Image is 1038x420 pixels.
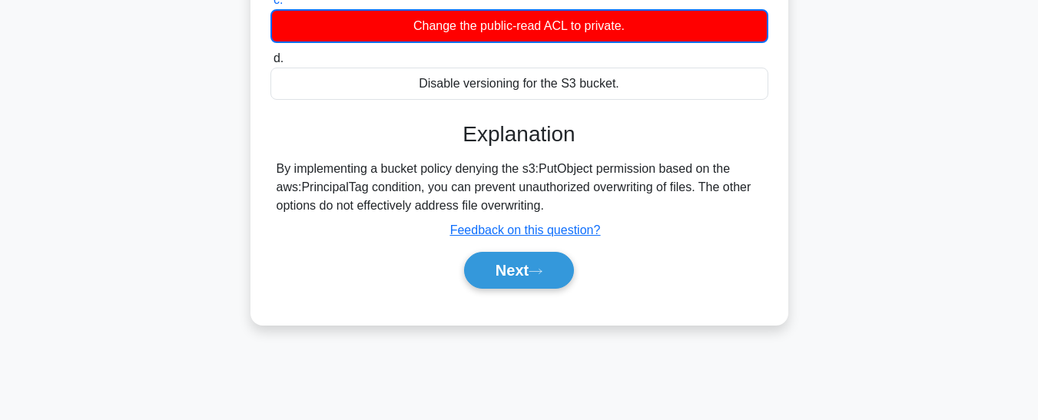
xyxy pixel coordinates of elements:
[270,68,768,100] div: Disable versioning for the S3 bucket.
[274,51,284,64] span: d.
[277,160,762,215] div: By implementing a bucket policy denying the s3:PutObject permission based on the aws:PrincipalTag...
[450,223,601,236] a: Feedback on this question?
[270,9,768,43] div: Change the public-read ACL to private.
[464,252,574,289] button: Next
[280,121,759,147] h3: Explanation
